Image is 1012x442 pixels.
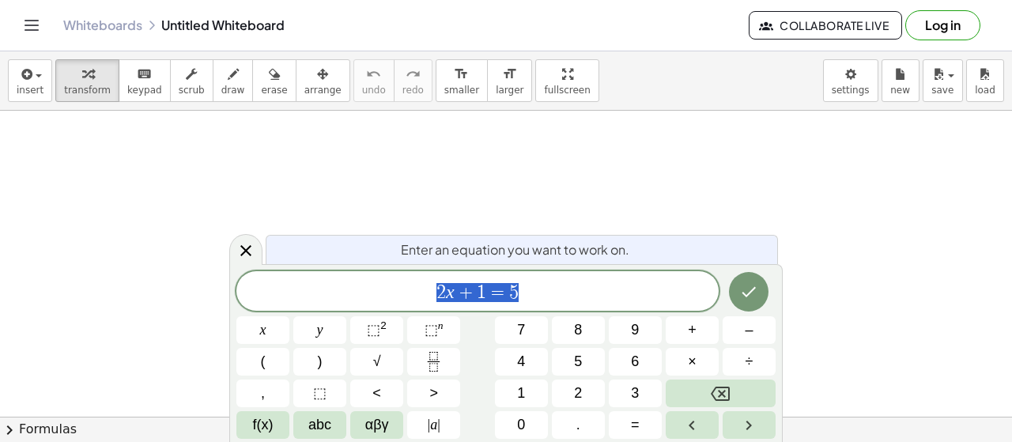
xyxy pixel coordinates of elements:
span: 9 [631,319,639,341]
button: Superscript [407,316,460,344]
span: 2 [436,283,446,302]
button: Right arrow [723,411,776,439]
span: > [429,383,438,404]
span: | [437,417,440,433]
span: 5 [574,351,582,372]
button: Absolute value [407,411,460,439]
sup: 2 [380,319,387,331]
span: ⬚ [313,383,327,404]
button: format_sizelarger [487,59,532,102]
button: Equals [609,411,662,439]
button: Less than [350,380,403,407]
sup: n [438,319,444,331]
button: Squared [350,316,403,344]
button: redoredo [394,59,432,102]
span: save [931,85,953,96]
var: x [446,281,455,302]
button: ) [293,348,346,376]
span: , [261,383,265,404]
button: Backspace [666,380,776,407]
button: 3 [609,380,662,407]
span: arrange [304,85,342,96]
span: = [631,414,640,436]
span: αβγ [365,414,389,436]
span: | [428,417,431,433]
button: Done [729,272,768,312]
button: 7 [495,316,548,344]
i: keyboard [137,65,152,84]
span: ) [318,351,323,372]
button: draw [213,59,254,102]
button: save [923,59,963,102]
span: scrub [179,85,205,96]
button: y [293,316,346,344]
span: 1 [517,383,525,404]
button: keyboardkeypad [119,59,171,102]
button: Times [666,348,719,376]
button: new [882,59,919,102]
button: 1 [495,380,548,407]
span: abc [308,414,331,436]
button: Greek alphabet [350,411,403,439]
span: transform [64,85,111,96]
button: Square root [350,348,403,376]
span: ( [261,351,266,372]
span: √ [373,351,381,372]
button: undoundo [353,59,395,102]
button: 2 [552,380,605,407]
i: redo [406,65,421,84]
span: 1 [477,283,486,302]
button: Divide [723,348,776,376]
button: Minus [723,316,776,344]
span: . [576,414,580,436]
span: = [486,283,509,302]
span: settings [832,85,870,96]
a: Whiteboards [63,17,142,33]
span: × [688,351,697,372]
button: Functions [236,411,289,439]
button: 9 [609,316,662,344]
button: 5 [552,348,605,376]
span: draw [221,85,245,96]
span: insert [17,85,43,96]
span: 7 [517,319,525,341]
span: 3 [631,383,639,404]
span: keypad [127,85,162,96]
span: ÷ [746,351,753,372]
button: scrub [170,59,213,102]
span: smaller [444,85,479,96]
button: 4 [495,348,548,376]
i: format_size [454,65,469,84]
span: 6 [631,351,639,372]
span: x [260,319,266,341]
span: a [428,414,440,436]
button: Collaborate Live [749,11,902,40]
span: 5 [509,283,519,302]
span: Enter an equation you want to work on. [401,240,629,259]
button: fullscreen [535,59,599,102]
span: undo [362,85,386,96]
i: format_size [502,65,517,84]
span: 8 [574,319,582,341]
button: transform [55,59,119,102]
button: Fraction [407,348,460,376]
span: f(x) [253,414,274,436]
span: 0 [517,414,525,436]
i: undo [366,65,381,84]
span: < [372,383,381,404]
span: 4 [517,351,525,372]
button: load [966,59,1004,102]
span: erase [261,85,287,96]
span: ⬚ [367,322,380,338]
button: Greater than [407,380,460,407]
button: . [552,411,605,439]
span: larger [496,85,523,96]
span: ⬚ [425,322,438,338]
button: ( [236,348,289,376]
span: 2 [574,383,582,404]
button: Plus [666,316,719,344]
span: redo [402,85,424,96]
button: Log in [905,10,980,40]
button: insert [8,59,52,102]
button: Left arrow [666,411,719,439]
